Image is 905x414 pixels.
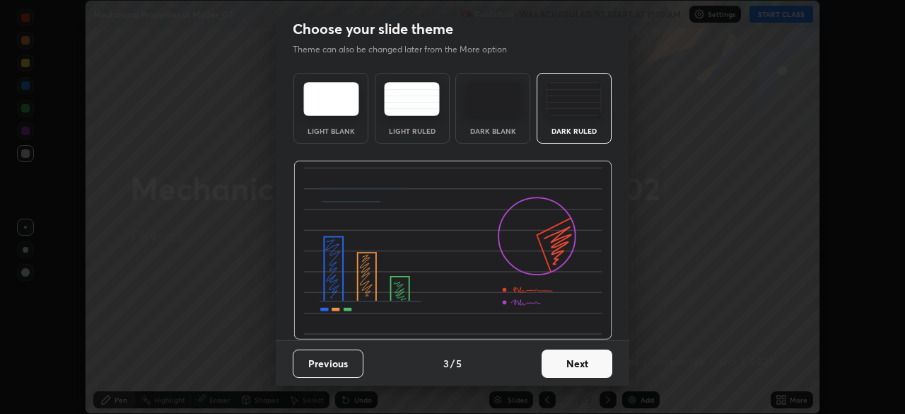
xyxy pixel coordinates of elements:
h4: / [450,356,455,371]
h4: 3 [443,356,449,371]
div: Light Blank [303,127,359,134]
div: Light Ruled [384,127,440,134]
p: Theme can also be changed later from the More option [293,43,522,56]
div: Dark Ruled [546,127,602,134]
button: Next [542,350,612,378]
img: darkRuledThemeBanner.864f114c.svg [293,161,612,340]
img: darkTheme.f0cc69e5.svg [465,82,521,116]
img: lightTheme.e5ed3b09.svg [303,82,359,116]
img: lightRuledTheme.5fabf969.svg [384,82,440,116]
div: Dark Blank [465,127,521,134]
button: Previous [293,350,363,378]
h2: Choose your slide theme [293,20,453,38]
img: darkRuledTheme.de295e13.svg [546,82,602,116]
h4: 5 [456,356,462,371]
